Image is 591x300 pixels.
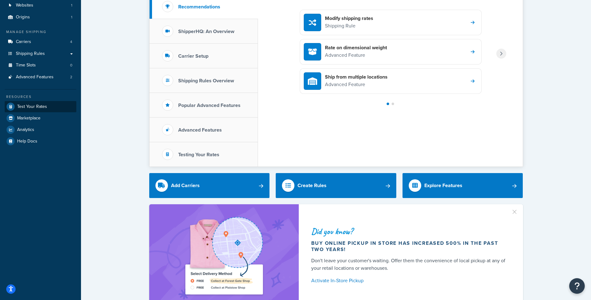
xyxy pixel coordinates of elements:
p: Advanced Feature [325,51,387,59]
a: Origins1 [5,12,76,23]
h3: Carrier Setup [178,53,208,59]
div: Create Rules [298,181,326,190]
div: Resources [5,94,76,99]
span: Shipping Rules [16,51,45,56]
div: Don't leave your customer's waiting. Offer them the convenience of local pickup at any of your re... [311,257,508,272]
span: 1 [71,3,72,8]
p: Advanced Feature [325,80,388,89]
span: 2 [70,75,72,80]
a: Advanced Features2 [5,71,76,83]
h3: Popular Advanced Features [178,103,241,108]
li: Advanced Features [5,71,76,83]
span: 1 [71,15,72,20]
a: Add Carriers [149,173,270,198]
div: Did you know? [311,227,508,236]
a: Analytics [5,124,76,135]
h3: Advanced Features [178,127,222,133]
a: Explore Features [403,173,523,198]
h4: Rate on dimensional weight [325,44,387,51]
li: Time Slots [5,60,76,71]
h4: Ship from multiple locations [325,74,388,80]
h4: Modify shipping rates [325,15,373,22]
a: Marketplace [5,113,76,124]
span: Time Slots [16,63,36,68]
button: Open Resource Center [569,278,585,294]
span: Carriers [16,39,31,45]
a: Activate In-Store Pickup [311,276,508,285]
a: Create Rules [276,173,396,198]
a: Shipping Rules [5,48,76,60]
div: Explore Features [424,181,462,190]
span: Help Docs [17,139,37,144]
div: Manage Shipping [5,29,76,35]
h3: Recommendations [178,4,220,10]
span: Websites [16,3,33,8]
p: Shipping Rule [325,22,373,30]
a: Test Your Rates [5,101,76,112]
img: ad-shirt-map-b0359fc47e01cab431d101c4b569394f6a03f54285957d908178d52f29eb9668.png [168,214,280,298]
li: Carriers [5,36,76,48]
h3: Testing Your Rates [178,152,219,157]
h3: ShipperHQ: An Overview [178,29,234,34]
a: Help Docs [5,136,76,147]
a: Carriers4 [5,36,76,48]
span: Advanced Features [16,75,54,80]
div: Buy online pickup in store has increased 500% in the past two years! [311,240,508,253]
span: Test Your Rates [17,104,47,109]
span: 0 [70,63,72,68]
span: Origins [16,15,30,20]
div: Add Carriers [171,181,200,190]
span: Analytics [17,127,34,133]
span: 4 [70,39,72,45]
span: Marketplace [17,116,41,121]
h3: Shipping Rules Overview [178,78,234,84]
li: Origins [5,12,76,23]
a: Time Slots0 [5,60,76,71]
